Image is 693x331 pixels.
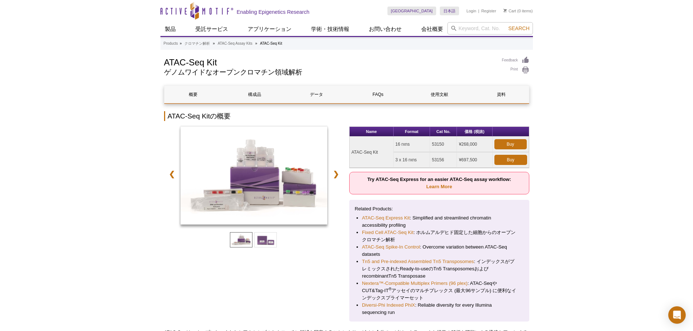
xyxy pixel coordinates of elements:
[457,137,492,152] td: ¥268,000
[164,86,222,103] a: 概要
[180,126,328,227] a: ATAC-Seq Kit
[243,22,296,36] a: アプリケーション
[226,86,284,103] a: 構成品
[237,9,310,15] h2: Enabling Epigenetics Research
[362,229,414,236] a: Fixed Cell ATAC-Seq Kit
[503,7,533,15] li: (0 items)
[394,152,430,168] td: 3 x 16 rxns
[260,41,282,45] li: ATAC-Seq Kit
[362,243,420,251] a: ATAC-Seq Spike-In Control
[362,280,517,302] li: : ATAC-SeqやCUT&Tag-IT アッセイのマルチプレックス (最大96サンプル) に便利なインデックスプライマーセット
[362,214,517,229] li: : Simplified and streamlined chromatin accessibility profiling
[287,86,345,103] a: データ
[365,22,406,36] a: お問い合わせ
[508,25,529,31] span: Search
[457,127,492,137] th: 価格 (税抜)
[218,40,252,47] a: ATAC-Seq Assay Kits
[466,8,476,13] a: Login
[389,287,391,291] sup: ®
[362,258,474,265] a: Tn5 and Pre-indexed Assembled Tn5 Transposomes
[430,127,457,137] th: Cat No.
[362,302,415,309] a: Diversi-Phi Indexed PhiX
[502,66,529,74] a: Print
[447,22,533,35] input: Keyword, Cat. No.
[440,7,459,15] a: 日本語
[417,22,447,36] a: 会社概要
[362,258,517,280] li: : インデックスがプレミックスされたReady-to-useのTn5 TransposomesおよびrecombinantTn5 Transposase
[164,56,495,67] h1: ATAC-Seq Kit
[164,111,529,121] h2: ATAC-Seq Kitの概要
[213,41,215,45] li: »
[472,86,530,103] a: 資料
[494,139,527,149] a: Buy
[430,152,457,168] td: 53156
[387,7,437,15] a: [GEOGRAPHIC_DATA]
[160,22,180,36] a: 製品
[502,56,529,64] a: Feedback
[411,86,469,103] a: 使用文献
[430,137,457,152] td: 53150
[350,137,394,168] td: ATAC-Seq Kit
[307,22,354,36] a: 学術・技術情報
[349,86,407,103] a: FAQs
[362,243,517,258] li: : Overcome variation between ATAC-Seq datasets
[350,127,394,137] th: Name
[494,155,527,165] a: Buy
[367,177,511,189] strong: Try ATAC-Seq Express for an easier ATAC-Seq assay workflow:
[180,126,328,225] img: ATAC-Seq Kit
[503,9,507,12] img: Your Cart
[362,214,410,222] a: ATAC-Seq Express Kit
[426,184,452,189] a: Learn More
[191,22,232,36] a: 受託サービス
[481,8,496,13] a: Register
[362,302,517,316] li: : Reliable diversity for every Illumina sequencing run
[164,69,495,76] h2: ゲノムワイドなオープンクロマチン領域解析
[362,280,467,287] a: Nextera™-Compatible Multiplex Primers (96 plex)
[328,166,344,182] a: ❯
[503,8,516,13] a: Cart
[668,306,686,324] div: Open Intercom Messenger
[506,25,531,32] button: Search
[184,40,210,47] a: クロマチン解析
[180,41,182,45] li: »
[478,7,479,15] li: |
[394,137,430,152] td: 16 rxns
[255,41,257,45] li: »
[362,229,517,243] li: : ホルムアルデヒド固定した細胞からのオープンクロマチン解析
[394,127,430,137] th: Format
[355,205,524,213] p: Related Products:
[457,152,492,168] td: ¥697,500
[164,166,180,182] a: ❮
[164,40,178,47] a: Products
